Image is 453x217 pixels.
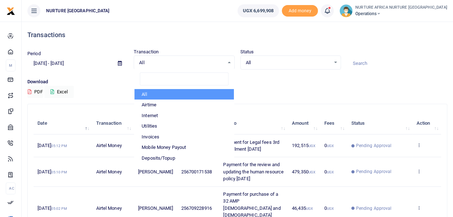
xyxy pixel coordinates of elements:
[223,162,284,181] span: Payment for the review and updating the human resource policy [DATE]
[235,4,282,17] li: Wallet ballance
[96,169,121,174] span: Airtel Money
[237,4,279,17] a: UGX 6,699,908
[96,205,121,211] span: Airtel Money
[240,48,254,56] label: Status
[27,57,112,70] input: select period
[292,205,313,211] span: 46,435
[356,168,392,175] span: Pending Approval
[134,99,234,110] li: Airtime
[306,207,313,211] small: UGX
[27,31,447,39] h4: Transactions
[181,169,212,174] span: 256700171538
[246,59,330,66] span: All
[219,112,288,134] th: Memo: activate to sort column ascending
[34,112,92,134] th: Date: activate to sort column descending
[308,170,315,174] small: UGX
[243,7,274,14] span: UGX 6,699,908
[327,144,334,148] small: UGX
[347,112,412,134] th: Status: activate to sort column ascending
[355,5,447,11] small: NURTURE AFRICA NURTURE [GEOGRAPHIC_DATA]
[223,139,279,152] span: Payment for Legal fees 3rd installment [DATE]
[324,205,334,211] span: 0
[44,86,74,98] button: Excel
[347,57,447,70] input: Search
[27,78,447,86] p: Download
[51,207,67,211] small: 05:02 PM
[320,112,347,134] th: Fees: activate to sort column ascending
[51,170,67,174] small: 05:10 PM
[27,50,41,57] label: Period
[6,59,15,71] li: M
[37,143,67,148] span: [DATE]
[134,132,234,142] li: Invoices
[356,142,392,149] span: Pending Approval
[92,112,134,134] th: Transaction: activate to sort column ascending
[282,5,318,17] li: Toup your wallet
[327,170,334,174] small: UGX
[339,4,352,17] img: profile-user
[356,205,392,212] span: Pending Approval
[138,169,173,174] span: [PERSON_NAME]
[134,48,159,56] label: Transaction
[96,143,121,148] span: Airtel Money
[282,8,318,13] a: Add money
[134,89,234,100] li: All
[6,182,15,194] li: Ac
[134,110,234,121] li: Internet
[288,112,320,134] th: Amount: activate to sort column ascending
[327,207,334,211] small: UGX
[139,59,224,66] span: All
[134,121,234,132] li: Utilities
[6,7,15,15] img: logo-small
[412,112,441,134] th: Action: activate to sort column ascending
[6,8,15,13] a: logo-small logo-large logo-large
[51,144,67,148] small: 05:12 PM
[43,8,112,14] span: NURTURE [GEOGRAPHIC_DATA]
[27,86,43,98] button: PDF
[308,144,315,148] small: UGX
[355,10,447,17] span: Operations
[37,205,67,211] span: [DATE]
[292,143,315,148] span: 192,515
[134,142,234,153] li: Mobile Money Payout
[134,153,234,164] li: Deposits/Topup
[292,169,315,174] span: 479,350
[181,205,212,211] span: 256709228916
[282,5,318,17] span: Add money
[324,143,334,148] span: 0
[324,169,334,174] span: 0
[339,4,447,17] a: profile-user NURTURE AFRICA NURTURE [GEOGRAPHIC_DATA] Operations
[138,205,173,211] span: [PERSON_NAME]
[37,169,67,174] span: [DATE]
